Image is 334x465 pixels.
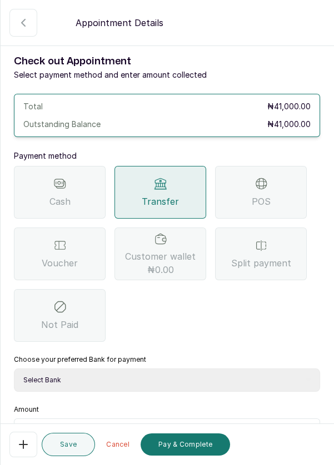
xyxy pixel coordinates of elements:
[141,433,230,456] button: Pay & Complete
[252,195,271,208] span: POS
[23,101,43,112] p: Total
[41,318,78,331] span: Not Paid
[14,405,39,414] label: Amount
[14,150,320,161] p: Payment method
[14,355,146,364] label: Choose your preferred Bank for payment
[142,195,179,208] span: Transfer
[267,119,311,130] p: ₦41,000.00
[49,195,71,208] span: Cash
[99,433,136,456] button: Cancel
[147,263,174,276] span: ₦0.00
[14,69,320,80] p: Select payment method and enter amount collected
[14,54,320,69] h1: Check out Appointment
[23,119,101,130] p: Outstanding Balance
[76,16,163,29] p: Appointment Details
[42,256,78,270] span: Voucher
[231,256,291,270] span: Split payment
[42,433,95,456] button: Save
[125,250,196,276] span: Customer wallet
[267,101,311,112] p: ₦41,000.00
